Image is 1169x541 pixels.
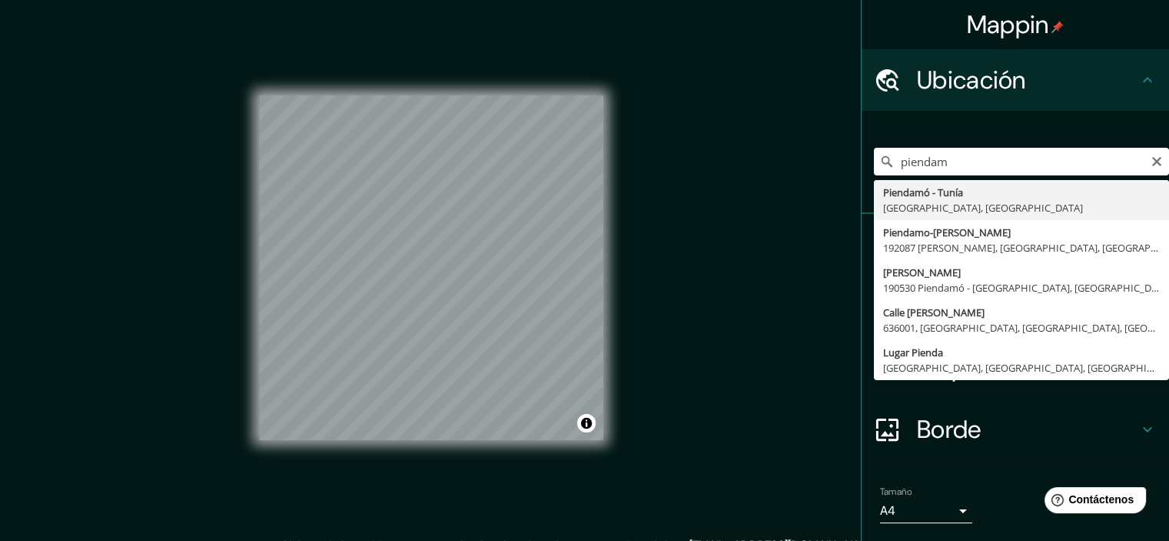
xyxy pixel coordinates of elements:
div: Ubicación [862,49,1169,111]
font: Borde [917,413,981,446]
font: Lugar Pienda [883,346,943,359]
iframe: Lanzador de widgets de ayuda [1032,481,1152,524]
div: Borde [862,399,1169,460]
input: Elige tu ciudad o zona [874,148,1169,175]
button: Claro [1151,153,1163,168]
font: Ubicación [917,64,1026,96]
font: Tamaño [880,486,912,498]
canvas: Mapa [259,95,603,440]
div: Disposición [862,337,1169,399]
img: pin-icon.png [1051,21,1064,33]
div: Patas [862,214,1169,276]
button: Activar o desactivar atribución [577,414,596,432]
font: Piendamo-[PERSON_NAME] [883,225,1011,239]
font: [PERSON_NAME] [883,265,961,279]
font: Piendamó - Tunía [883,185,963,199]
font: Calle [PERSON_NAME] [883,306,985,319]
div: Estilo [862,276,1169,337]
font: [GEOGRAPHIC_DATA], [GEOGRAPHIC_DATA] [883,201,1083,215]
div: A4 [880,499,972,523]
font: A4 [880,503,895,519]
font: Mappin [967,8,1049,41]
